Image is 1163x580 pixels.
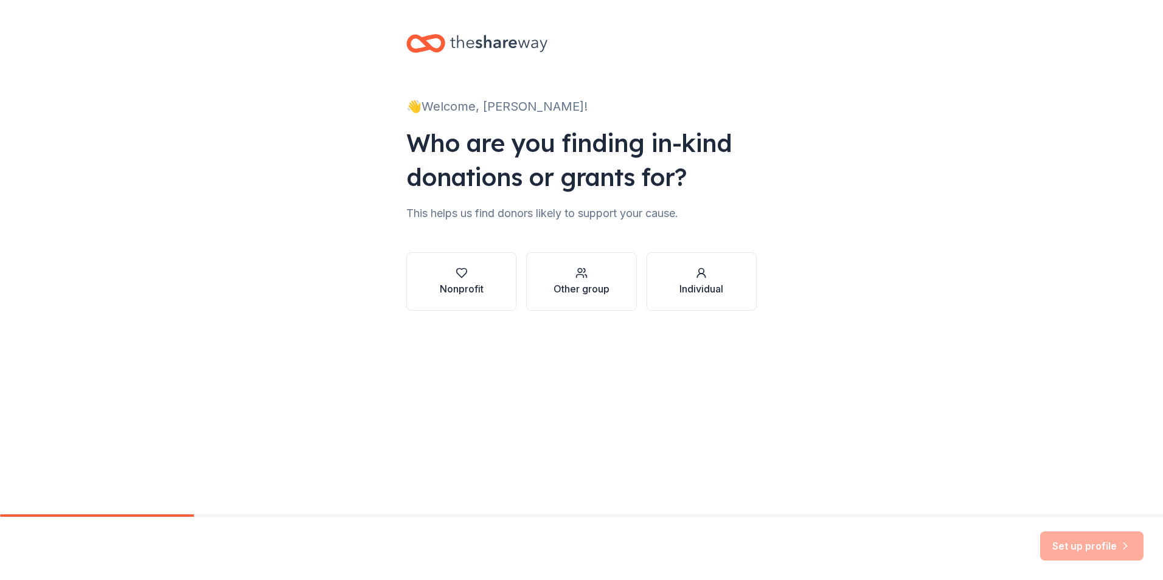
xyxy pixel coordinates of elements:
[440,281,484,296] div: Nonprofit
[679,281,723,296] div: Individual
[647,252,757,311] button: Individual
[526,252,636,311] button: Other group
[406,97,757,116] div: 👋 Welcome, [PERSON_NAME]!
[554,281,609,296] div: Other group
[406,126,757,194] div: Who are you finding in-kind donations or grants for?
[406,252,516,311] button: Nonprofit
[406,204,757,223] div: This helps us find donors likely to support your cause.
